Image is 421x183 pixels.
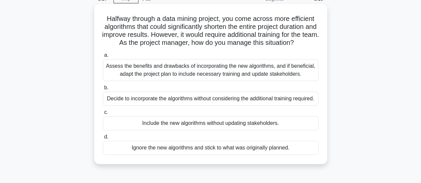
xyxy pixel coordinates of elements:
div: Assess the benefits and drawbacks of incorporating the new algorithms, and if beneficial, adapt t... [103,59,318,81]
span: d. [104,134,108,139]
span: a. [104,52,108,58]
h5: Halfway through a data mining project, you come across more efficient algorithms that could signi... [102,15,319,47]
div: Decide to incorporate the algorithms without considering the additional training required. [103,92,318,106]
div: Ignore the new algorithms and stick to what was originally planned. [103,141,318,155]
span: b. [104,85,108,90]
div: Include the new algorithms without updating stakeholders. [103,116,318,130]
span: c. [104,109,108,115]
